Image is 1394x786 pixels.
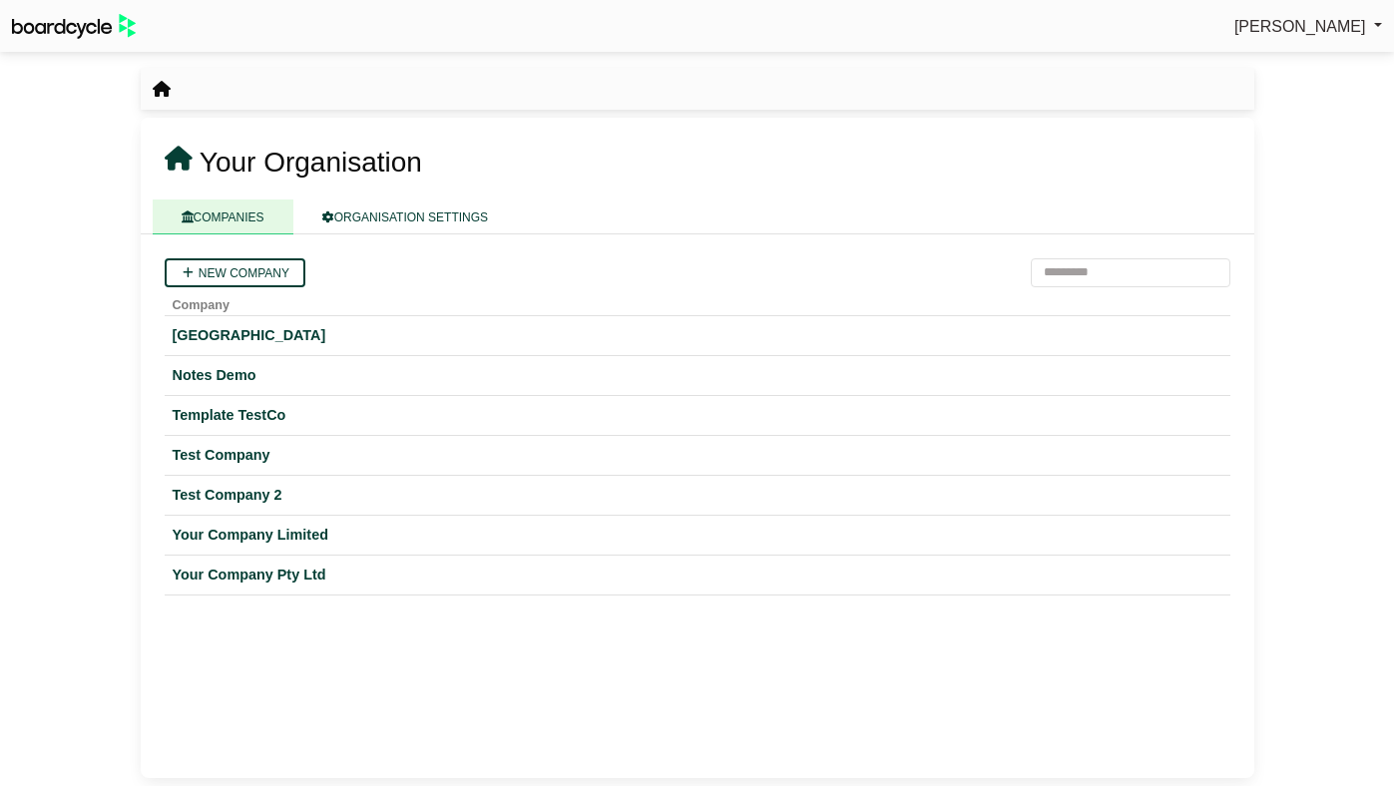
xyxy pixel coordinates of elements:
[173,524,1222,547] a: Your Company Limited
[173,404,1222,427] a: Template TestCo
[293,199,517,234] a: ORGANISATION SETTINGS
[153,199,293,234] a: COMPANIES
[173,484,1222,507] a: Test Company 2
[12,14,136,39] img: BoardcycleBlackGreen-aaafeed430059cb809a45853b8cf6d952af9d84e6e89e1f1685b34bfd5cb7d64.svg
[173,444,1222,467] a: Test Company
[1234,14,1382,40] a: [PERSON_NAME]
[173,564,1222,587] a: Your Company Pty Ltd
[165,287,1230,316] th: Company
[165,258,305,287] a: New company
[153,77,171,103] nav: breadcrumb
[173,364,1222,387] a: Notes Demo
[200,147,422,178] span: Your Organisation
[173,324,1222,347] a: [GEOGRAPHIC_DATA]
[1234,18,1366,35] span: [PERSON_NAME]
